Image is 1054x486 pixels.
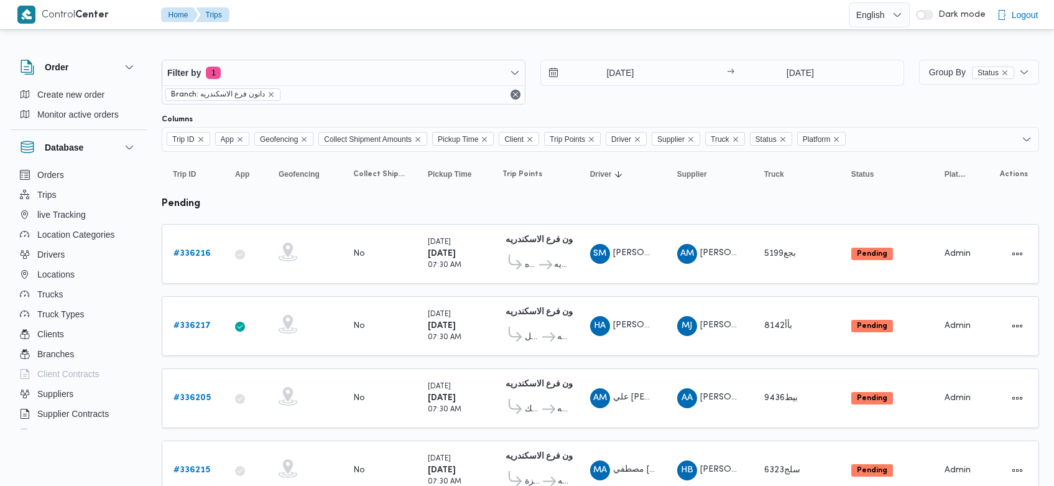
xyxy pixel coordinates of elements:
[1007,316,1027,336] button: Actions
[165,88,280,101] span: Branch: دانون فرع الاسكندريه
[727,68,734,77] div: →
[508,87,523,102] button: Remove
[37,267,75,282] span: Locations
[423,164,485,184] button: Pickup Time
[37,247,65,262] span: Drivers
[173,463,210,478] a: #336215
[1012,7,1038,22] span: Logout
[37,207,86,222] span: live Tracking
[750,132,792,146] span: Status
[15,85,142,105] button: Create new order
[945,250,971,258] span: Admin
[613,249,684,257] span: [PERSON_NAME]
[173,246,211,261] a: #336216
[506,308,581,316] b: دانون فرع الاسكندريه
[37,347,74,362] span: Branches
[613,393,775,401] span: علي [PERSON_NAME] [PERSON_NAME]
[45,60,68,75] h3: Order
[590,316,610,336] div: Hanei Aihab Sbhai Abadalazaiaz Ibrahem
[1007,460,1027,480] button: Actions
[428,311,451,318] small: [DATE]
[705,132,745,146] span: Truck
[37,287,63,302] span: Trucks
[677,460,697,480] div: Hamadah Bsaioni Ahmad Abwalnasar
[254,132,313,146] span: Geofencing
[353,320,365,332] div: No
[428,406,461,413] small: 07:30 AM
[857,467,887,474] b: Pending
[171,89,265,100] span: Branch: دانون فرع الاسكندريه
[797,132,846,146] span: Platform
[353,465,365,476] div: No
[846,164,927,184] button: Status
[173,250,211,258] b: # 336216
[15,105,142,124] button: Monitor active orders
[37,307,84,322] span: Truck Types
[506,236,581,244] b: دانون فرع الاسكندريه
[677,388,697,408] div: Abadalhakiam Aodh Aamar Muhammad Alfaqai
[173,319,211,334] a: #336217
[945,394,971,402] span: Admin
[657,133,685,146] span: Supplier
[162,114,193,124] label: Columns
[933,10,986,20] span: Dark mode
[37,107,119,122] span: Monitor active orders
[15,304,142,324] button: Truck Types
[700,393,844,401] span: [PERSON_NAME] [PERSON_NAME]
[221,133,234,146] span: App
[215,132,249,146] span: App
[1022,134,1032,144] button: Open list of options
[759,164,834,184] button: Truck
[504,133,524,146] span: Client
[428,262,461,269] small: 07:30 AM
[279,169,320,179] span: Geofencing
[732,136,739,143] button: Remove Truck from selection in this group
[590,388,610,408] div: Ali Mustfi Ali Muhammad Radhwan
[550,133,585,146] span: Trip Points
[526,136,534,143] button: Remove Client from selection in this group
[677,316,697,336] div: Muhammad Jmuaah Dsaoqai Bsaioni
[945,322,971,330] span: Admin
[428,456,451,462] small: [DATE]
[75,11,109,20] b: Center
[206,67,221,79] span: 1 active filters
[525,330,540,345] span: قسم ثان الرمل
[593,244,606,264] span: SM
[353,248,365,259] div: No
[168,164,218,184] button: Trip ID
[594,316,606,336] span: HA
[1001,69,1009,77] button: remove selected entity
[557,402,568,417] span: دانون فرع الاسكندريه
[15,264,142,284] button: Locations
[428,239,451,246] small: [DATE]
[161,7,198,22] button: Home
[764,322,792,330] span: بأأ8142
[593,460,607,480] span: MA
[37,327,64,342] span: Clients
[672,164,747,184] button: Supplier
[173,322,211,330] b: # 336217
[857,395,887,402] b: Pending
[10,85,147,129] div: Order
[764,394,798,402] span: بيط9436
[45,140,83,155] h3: Database
[37,87,104,102] span: Create new order
[606,132,647,146] span: Driver
[677,244,697,264] div: Amaro Muhammad Muhammad Yousf
[15,344,142,364] button: Branches
[779,136,787,143] button: Remove Status from selection in this group
[17,6,35,24] img: X8yXhbKr1z7QwAAAABJRU5ErkJggg==
[260,133,298,146] span: Geofencing
[502,169,542,179] span: Trip Points
[300,136,308,143] button: Remove Geofencing from selection in this group
[919,60,1039,85] button: Group ByStatusremove selected entity
[682,316,692,336] span: MJ
[611,133,631,146] span: Driver
[652,132,700,146] span: Supplier
[929,67,1014,77] span: Group By Status
[167,65,201,80] span: Filter by
[700,249,771,257] span: [PERSON_NAME]
[428,466,456,474] b: [DATE]
[15,404,142,424] button: Supplier Contracts
[236,136,244,143] button: Remove App from selection in this group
